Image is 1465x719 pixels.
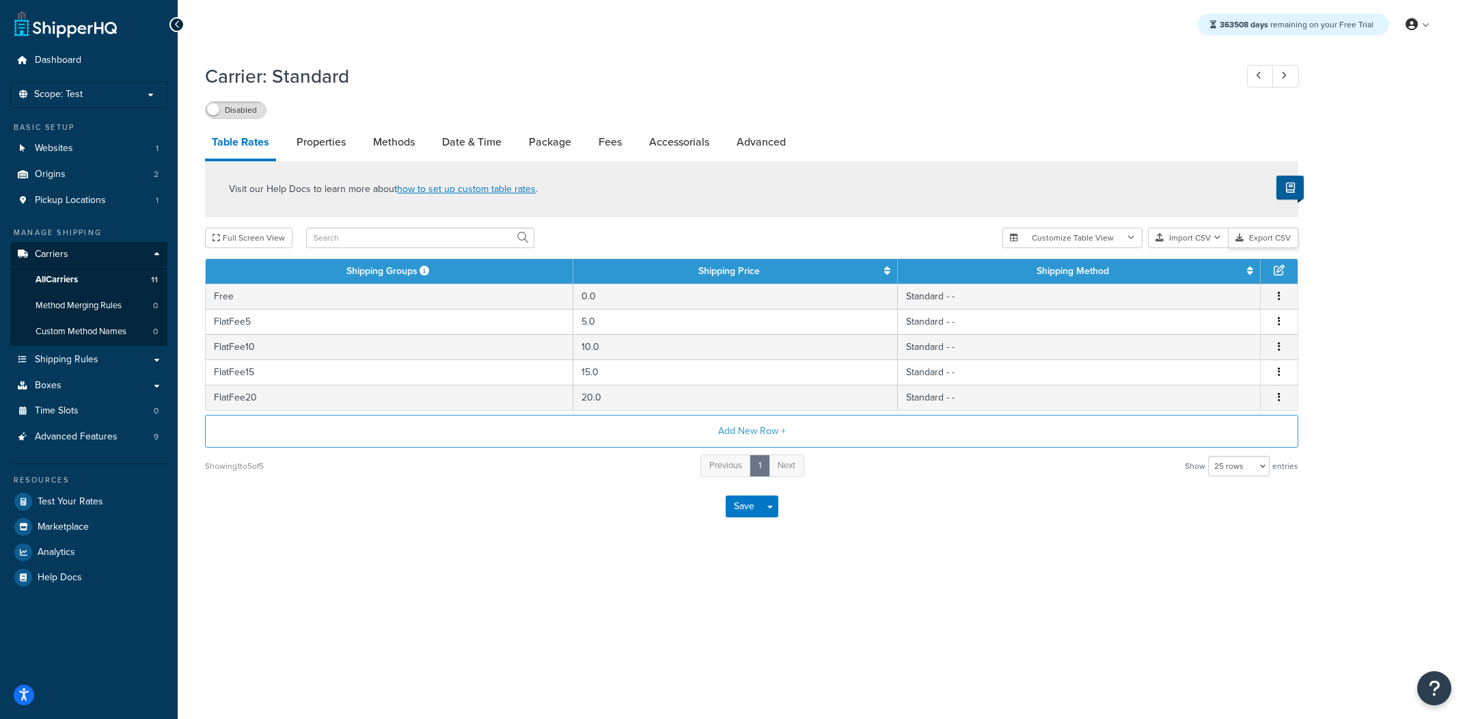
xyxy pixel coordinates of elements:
a: Analytics [10,540,167,565]
li: Origins [10,162,167,187]
span: Help Docs [38,572,82,584]
span: Next [778,459,795,472]
td: Free [206,284,573,309]
button: Export CSV [1229,228,1298,248]
h1: Carrier: Standard [205,63,1222,90]
a: Dashboard [10,48,167,73]
span: remaining on your Free Trial [1220,18,1373,31]
button: Add New Row + [205,415,1298,448]
td: Standard - - [898,284,1261,309]
a: Table Rates [205,126,276,161]
td: 10.0 [573,334,897,359]
span: 0 [154,405,159,417]
li: Method Merging Rules [10,293,167,318]
span: Marketplace [38,521,89,533]
div: Resources [10,474,167,486]
a: Pickup Locations1 [10,188,167,213]
a: 1 [750,455,770,477]
a: Next Record [1272,65,1299,87]
a: Shipping Method [1037,264,1109,278]
a: Date & Time [435,126,508,159]
li: Time Slots [10,398,167,424]
span: 0 [153,300,158,312]
a: Fees [592,126,629,159]
span: 2 [154,169,159,180]
a: Previous [700,455,751,477]
td: Standard - - [898,385,1261,410]
span: 1 [156,195,159,206]
td: FlatFee5 [206,309,573,334]
a: AllCarriers11 [10,267,167,293]
span: 11 [151,274,158,286]
span: Pickup Locations [35,195,106,206]
span: Previous [709,459,742,472]
a: Method Merging Rules0 [10,293,167,318]
a: Test Your Rates [10,489,167,514]
td: FlatFee15 [206,359,573,385]
div: Showing 1 to 5 of 5 [205,457,264,476]
a: how to set up custom table rates [397,182,536,196]
a: Shipping Rules [10,347,167,372]
span: Custom Method Names [36,326,126,338]
span: 1 [156,143,159,154]
span: All Carriers [36,274,78,286]
a: Time Slots0 [10,398,167,424]
span: Test Your Rates [38,496,103,508]
span: 0 [153,326,158,338]
span: Advanced Features [35,431,118,443]
a: Carriers [10,242,167,267]
li: Advanced Features [10,424,167,450]
a: Accessorials [642,126,716,159]
th: Shipping Groups [206,259,573,284]
button: Show Help Docs [1276,176,1304,200]
a: Custom Method Names0 [10,319,167,344]
td: FlatFee10 [206,334,573,359]
a: Shipping Price [698,264,760,278]
a: Properties [290,126,353,159]
td: 0.0 [573,284,897,309]
strong: 363508 days [1220,18,1268,31]
li: Websites [10,136,167,161]
button: Save [726,496,763,517]
a: Package [522,126,578,159]
span: Shipping Rules [35,354,98,366]
span: Carriers [35,249,68,260]
button: Customize Table View [1002,228,1142,248]
a: Boxes [10,373,167,398]
p: Visit our Help Docs to learn more about . [229,182,538,197]
li: Carriers [10,242,167,346]
span: 9 [154,431,159,443]
td: 20.0 [573,385,897,410]
a: Origins2 [10,162,167,187]
span: Show [1185,457,1205,476]
span: Dashboard [35,55,81,66]
div: Manage Shipping [10,227,167,239]
td: 15.0 [573,359,897,385]
span: Scope: Test [34,89,83,100]
td: Standard - - [898,359,1261,385]
span: Websites [35,143,73,154]
a: Methods [366,126,422,159]
div: Basic Setup [10,122,167,133]
td: 5.0 [573,309,897,334]
td: FlatFee20 [206,385,573,410]
a: Marketplace [10,515,167,539]
span: Time Slots [35,405,79,417]
td: Standard - - [898,334,1261,359]
span: Analytics [38,547,75,558]
a: Help Docs [10,565,167,590]
button: Open Resource Center [1417,671,1451,705]
label: Disabled [206,102,266,118]
a: Websites1 [10,136,167,161]
span: entries [1272,457,1298,476]
td: Standard - - [898,309,1261,334]
span: Method Merging Rules [36,300,122,312]
a: Advanced [730,126,793,159]
li: Pickup Locations [10,188,167,213]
